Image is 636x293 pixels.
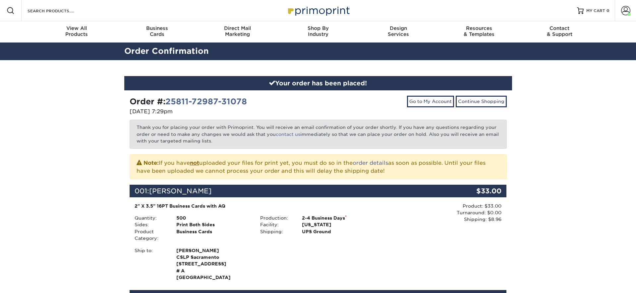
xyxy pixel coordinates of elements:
[197,21,278,43] a: Direct MailMarketing
[358,25,439,31] span: Design
[278,21,358,43] a: Shop ByIndustry
[297,221,381,228] div: [US_STATE]
[519,21,600,43] a: Contact& Support
[278,25,358,37] div: Industry
[130,221,171,228] div: Sides:
[117,21,197,43] a: BusinessCards
[144,160,159,166] strong: Note:
[36,25,117,37] div: Products
[407,96,454,107] a: Go to My Account
[586,8,605,14] span: MY CART
[297,215,381,221] div: 2-4 Business Days
[176,254,250,260] span: CSLP Sacramento
[117,25,197,37] div: Cards
[444,185,507,197] div: $33.00
[519,25,600,37] div: & Support
[255,228,297,235] div: Shipping:
[171,215,255,221] div: 500
[278,25,358,31] span: Shop By
[130,215,171,221] div: Quantity:
[117,25,197,31] span: Business
[124,76,512,91] div: Your order has been placed!
[358,21,439,43] a: DesignServices
[297,228,381,235] div: UPS Ground
[176,267,250,274] span: # A
[255,215,297,221] div: Production:
[353,160,388,166] a: order details
[607,8,609,13] span: 0
[190,160,199,166] b: not
[439,21,519,43] a: Resources& Templates
[381,203,501,223] div: Product: $33.00 Turnaround: $0.00 Shipping: $8.96
[130,247,171,281] div: Ship to:
[456,96,507,107] a: Continue Shopping
[176,247,250,254] span: [PERSON_NAME]
[36,25,117,31] span: View All
[519,25,600,31] span: Contact
[130,185,444,197] div: 001:
[130,108,313,116] p: [DATE] 7:29pm
[171,221,255,228] div: Print Both Sides
[119,45,517,57] h2: Order Confirmation
[176,247,250,280] strong: [GEOGRAPHIC_DATA]
[176,260,250,267] span: [STREET_ADDRESS]
[197,25,278,31] span: Direct Mail
[137,158,500,175] p: If you have uploaded your files for print yet, you must do so in the as soon as possible. Until y...
[255,221,297,228] div: Facility:
[27,7,91,15] input: SEARCH PRODUCTS.....
[358,25,439,37] div: Services
[130,120,507,148] p: Thank you for placing your order with Primoprint. You will receive an email confirmation of your ...
[165,97,247,106] a: 25811-72987-31078
[439,25,519,31] span: Resources
[130,228,171,242] div: Product Category:
[276,132,300,137] a: contact us
[149,187,211,195] span: [PERSON_NAME]
[197,25,278,37] div: Marketing
[130,97,247,106] strong: Order #:
[135,203,376,209] div: 2" X 3.5" 16PT Business Cards with AQ
[171,228,255,242] div: Business Cards
[439,25,519,37] div: & Templates
[285,3,351,18] img: Primoprint
[36,21,117,43] a: View AllProducts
